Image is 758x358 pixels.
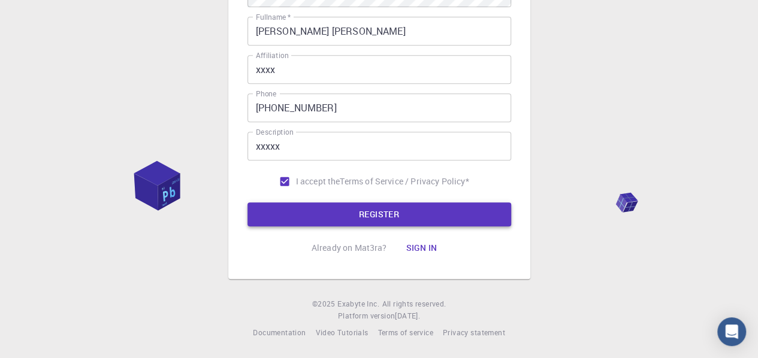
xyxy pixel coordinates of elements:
[315,327,368,339] a: Video Tutorials
[253,327,306,339] a: Documentation
[256,89,276,99] label: Phone
[443,327,505,339] a: Privacy statement
[395,311,420,320] span: [DATE] .
[717,317,746,346] div: Open Intercom Messenger
[378,327,433,339] a: Terms of service
[338,310,395,322] span: Platform version
[337,298,379,310] a: Exabyte Inc.
[256,50,288,60] label: Affiliation
[296,175,340,187] span: I accept the
[340,175,469,187] p: Terms of Service / Privacy Policy *
[256,127,294,137] label: Description
[312,298,337,310] span: © 2025
[247,202,511,226] button: REGISTER
[382,298,446,310] span: All rights reserved.
[443,327,505,337] span: Privacy statement
[312,242,387,254] p: Already on Mat3ra?
[337,299,379,308] span: Exabyte Inc.
[395,310,420,322] a: [DATE].
[315,327,368,337] span: Video Tutorials
[253,327,306,337] span: Documentation
[396,236,446,260] button: Sign in
[378,327,433,337] span: Terms of service
[340,175,469,187] a: Terms of Service / Privacy Policy*
[256,12,291,22] label: Fullname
